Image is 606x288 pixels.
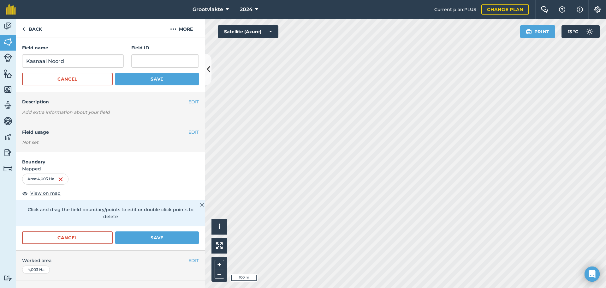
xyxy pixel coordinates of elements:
[22,190,28,197] img: svg+xml;base64,PHN2ZyB4bWxucz0iaHR0cDovL3d3dy53My5vcmcvMjAwMC9zdmciIHdpZHRoPSIxOCIgaGVpZ2h0PSIyNC...
[22,266,50,274] div: 4,003 Ha
[585,267,600,282] div: Open Intercom Messenger
[211,219,227,235] button: i
[481,4,529,15] a: Change plan
[131,44,199,51] h4: Field ID
[6,4,16,15] img: fieldmargin Logo
[22,44,124,51] h4: Field name
[216,242,223,249] img: Four arrows, one pointing top left, one top right, one bottom right and the last bottom left
[22,109,110,115] em: Add extra information about your field
[3,69,12,78] img: svg+xml;base64,PHN2ZyB4bWxucz0iaHR0cDovL3d3dy53My5vcmcvMjAwMC9zdmciIHdpZHRoPSI1NiIgaGVpZ2h0PSI2MC...
[16,152,205,165] h4: Boundary
[3,164,12,173] img: svg+xml;base64,PD94bWwgdmVyc2lvbj0iMS4wIiBlbmNvZGluZz0idXRmLTgiPz4KPCEtLSBHZW5lcmF0b3I6IEFkb2JlIE...
[520,25,555,38] button: Print
[568,25,578,38] span: 13 ° C
[58,175,63,183] img: svg+xml;base64,PHN2ZyB4bWxucz0iaHR0cDovL3d3dy53My5vcmcvMjAwMC9zdmciIHdpZHRoPSIxNiIgaGVpZ2h0PSIyNC...
[22,257,199,264] span: Worked area
[3,37,12,47] img: svg+xml;base64,PHN2ZyB4bWxucz0iaHR0cDovL3d3dy53My5vcmcvMjAwMC9zdmciIHdpZHRoPSI1NiIgaGVpZ2h0PSI2MC...
[3,148,12,157] img: svg+xml;base64,PD94bWwgdmVyc2lvbj0iMS4wIiBlbmNvZGluZz0idXRmLTgiPz4KPCEtLSBHZW5lcmF0b3I6IEFkb2JlIE...
[526,28,532,35] img: svg+xml;base64,PHN2ZyB4bWxucz0iaHR0cDovL3d3dy53My5vcmcvMjAwMC9zdmciIHdpZHRoPSIxOSIgaGVpZ2h0PSIyNC...
[218,25,278,38] button: Satellite (Azure)
[115,231,199,244] button: Save
[22,73,113,85] button: Cancel
[200,201,204,209] img: svg+xml;base64,PHN2ZyB4bWxucz0iaHR0cDovL3d3dy53My5vcmcvMjAwMC9zdmciIHdpZHRoPSIyMiIgaGVpZ2h0PSIzMC...
[3,85,12,94] img: svg+xml;base64,PHN2ZyB4bWxucz0iaHR0cDovL3d3dy53My5vcmcvMjAwMC9zdmciIHdpZHRoPSI1NiIgaGVpZ2h0PSI2MC...
[22,174,68,184] div: Area : 4,003 Ha
[558,6,566,13] img: A question mark icon
[3,132,12,142] img: svg+xml;base64,PD94bWwgdmVyc2lvbj0iMS4wIiBlbmNvZGluZz0idXRmLTgiPz4KPCEtLSBHZW5lcmF0b3I6IEFkb2JlIE...
[22,98,199,105] h4: Description
[3,101,12,110] img: svg+xml;base64,PD94bWwgdmVyc2lvbj0iMS4wIiBlbmNvZGluZz0idXRmLTgiPz4KPCEtLSBHZW5lcmF0b3I6IEFkb2JlIE...
[188,257,199,264] button: EDIT
[3,116,12,126] img: svg+xml;base64,PD94bWwgdmVyc2lvbj0iMS4wIiBlbmNvZGluZz0idXRmLTgiPz4KPCEtLSBHZW5lcmF0b3I6IEFkb2JlIE...
[3,275,12,281] img: svg+xml;base64,PD94bWwgdmVyc2lvbj0iMS4wIiBlbmNvZGluZz0idXRmLTgiPz4KPCEtLSBHZW5lcmF0b3I6IEFkb2JlIE...
[30,190,61,197] span: View on map
[115,73,199,85] button: Save
[193,6,223,13] span: Grootvlakte
[215,269,224,279] button: –
[22,25,25,33] img: svg+xml;base64,PHN2ZyB4bWxucz0iaHR0cDovL3d3dy53My5vcmcvMjAwMC9zdmciIHdpZHRoPSI5IiBoZWlnaHQ9IjI0Ii...
[22,139,199,145] div: Not set
[170,25,176,33] img: svg+xml;base64,PHN2ZyB4bWxucz0iaHR0cDovL3d3dy53My5vcmcvMjAwMC9zdmciIHdpZHRoPSIyMCIgaGVpZ2h0PSIyNC...
[188,129,199,136] button: EDIT
[3,53,12,62] img: svg+xml;base64,PD94bWwgdmVyc2lvbj0iMS4wIiBlbmNvZGluZz0idXRmLTgiPz4KPCEtLSBHZW5lcmF0b3I6IEFkb2JlIE...
[218,223,220,230] span: i
[22,129,188,136] h4: Field usage
[215,260,224,269] button: +
[188,98,199,105] button: EDIT
[561,25,600,38] button: 13 °C
[22,190,61,197] button: View on map
[541,6,548,13] img: Two speech bubbles overlapping with the left bubble in the forefront
[16,165,205,172] span: Mapped
[3,21,12,31] img: svg+xml;base64,PD94bWwgdmVyc2lvbj0iMS4wIiBlbmNvZGluZz0idXRmLTgiPz4KPCEtLSBHZW5lcmF0b3I6IEFkb2JlIE...
[434,6,476,13] span: Current plan : PLUS
[594,6,601,13] img: A cog icon
[158,19,205,38] button: More
[240,6,252,13] span: 2024
[22,206,199,220] p: Click and drag the field boundary/points to edit or double click points to delete
[583,25,596,38] img: svg+xml;base64,PD94bWwgdmVyc2lvbj0iMS4wIiBlbmNvZGluZz0idXRmLTgiPz4KPCEtLSBHZW5lcmF0b3I6IEFkb2JlIE...
[577,6,583,13] img: svg+xml;base64,PHN2ZyB4bWxucz0iaHR0cDovL3d3dy53My5vcmcvMjAwMC9zdmciIHdpZHRoPSIxNyIgaGVpZ2h0PSIxNy...
[16,19,48,38] a: Back
[22,231,113,244] button: Cancel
